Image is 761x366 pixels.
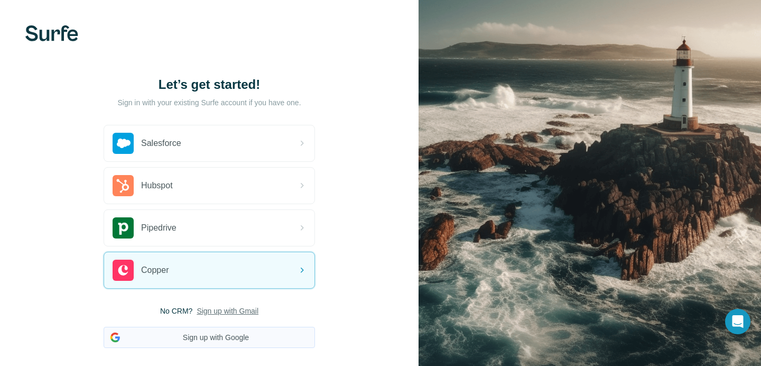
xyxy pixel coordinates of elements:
img: salesforce's logo [113,133,134,154]
img: hubspot's logo [113,175,134,196]
img: copper's logo [113,260,134,281]
img: Surfe's logo [25,25,78,41]
span: Salesforce [141,137,181,150]
button: Sign up with Google [104,327,315,348]
span: Copper [141,264,169,277]
div: Open Intercom Messenger [725,309,750,334]
h1: Let’s get started! [104,76,315,93]
span: No CRM? [160,306,192,316]
span: Hubspot [141,179,173,192]
span: Pipedrive [141,222,177,234]
img: pipedrive's logo [113,217,134,239]
button: Sign up with Gmail [197,306,258,316]
p: Sign in with your existing Surfe account if you have one. [117,97,301,108]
